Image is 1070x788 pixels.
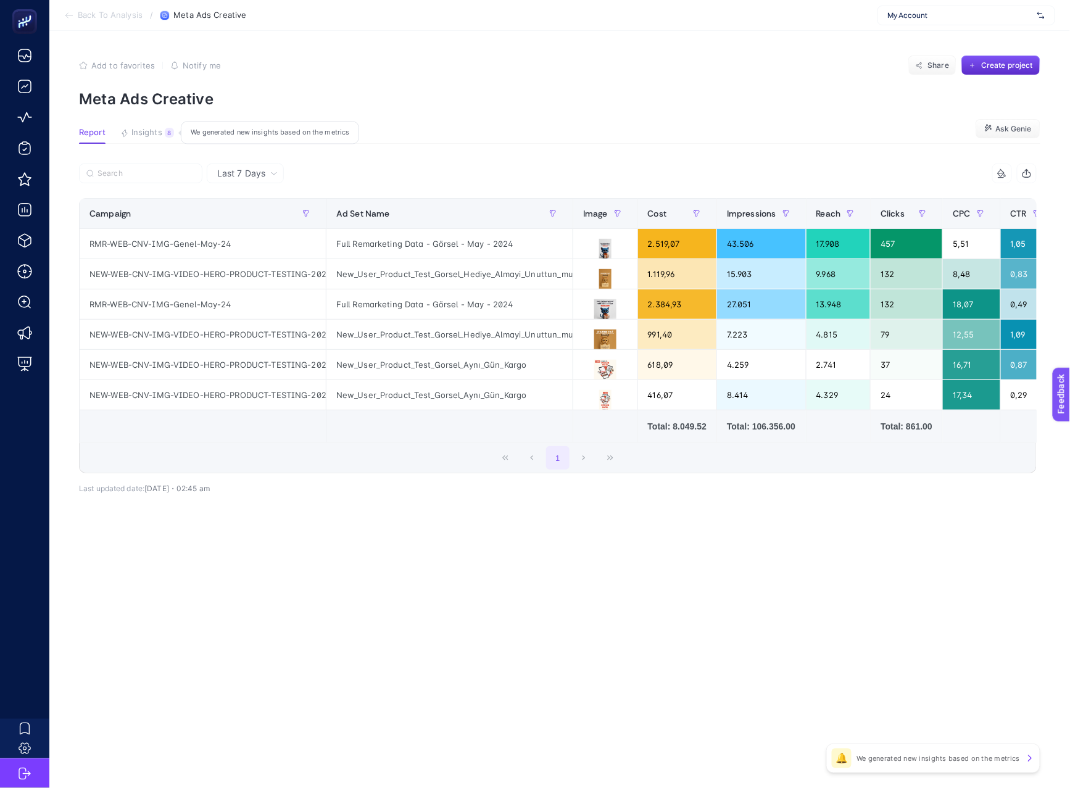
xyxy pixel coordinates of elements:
div: 4.259 [717,350,806,379]
div: 8,48 [943,259,1000,289]
div: 12,55 [943,320,1000,349]
div: New_User_Product_Test_Gorsel_Aynı_Gün_Kargo [326,350,573,379]
div: 4.815 [807,320,871,349]
div: 15.903 [717,259,806,289]
div: Total: 106.356.00 [727,420,796,433]
span: Clicks [881,209,905,218]
div: New_User_Product_Test_Gorsel_Hediye_Almayi_Unuttun_mu [326,259,573,289]
div: NEW-WEB-CNV-IMG-VIDEO-HERO-PRODUCT-TESTING-2024 [80,259,326,289]
div: 457 [871,229,942,259]
button: Create project [961,56,1040,75]
span: / [150,10,153,20]
span: Reach [816,209,841,218]
div: 1,05 [1001,229,1056,259]
span: [DATE]・02:45 am [144,484,210,493]
span: Insights [131,128,162,138]
div: New_User_Product_Test_Gorsel_Aynı_Gün_Kargo [326,380,573,410]
div: 9.968 [807,259,871,289]
span: Impressions [727,209,776,218]
div: 37 [871,350,942,379]
button: Notify me [170,60,221,70]
div: Full Remarketing Data - Görsel - May - 2024 [326,289,573,319]
span: CTR [1011,209,1027,218]
div: 0,29 [1001,380,1056,410]
div: 2.519,07 [638,229,716,259]
div: NEW-WEB-CNV-IMG-VIDEO-HERO-PRODUCT-TESTING-2024 [80,320,326,349]
div: 0,83 [1001,259,1056,289]
span: Cost [648,209,667,218]
div: 132 [871,289,942,319]
span: Notify me [183,60,221,70]
div: 2.384,93 [638,289,716,319]
div: 618,09 [638,350,716,379]
div: 991,40 [638,320,716,349]
span: Ad Set Name [336,209,390,218]
span: Ask Genie [996,124,1032,134]
div: 8.414 [717,380,806,410]
div: 79 [871,320,942,349]
span: Back To Analysis [78,10,143,20]
div: Last 7 Days [79,183,1037,493]
div: 1.119,96 [638,259,716,289]
div: 132 [871,259,942,289]
div: Total: 8.049.52 [648,420,707,433]
div: 5,51 [943,229,1000,259]
button: Ask Genie [976,119,1040,139]
div: NEW-WEB-CNV-IMG-VIDEO-HERO-PRODUCT-TESTING-2024 [80,350,326,379]
div: 16,71 [943,350,1000,379]
span: Campaign [89,209,131,218]
div: RMR-WEB-CNV-IMG-Genel-May-24 [80,229,326,259]
button: Add to favorites [79,60,155,70]
span: Add to favorites [91,60,155,70]
div: 17.908 [807,229,871,259]
div: RMR-WEB-CNV-IMG-Genel-May-24 [80,289,326,319]
div: 17,34 [943,380,1000,410]
span: Report [79,128,106,138]
div: 8 [165,128,174,138]
div: 1,09 [1001,320,1056,349]
div: 416,07 [638,380,716,410]
button: Share [908,56,956,75]
div: 18,07 [943,289,1000,319]
div: New_User_Product_Test_Gorsel_Hediye_Almayi_Unuttun_mu [326,320,573,349]
span: Feedback [7,4,47,14]
div: 7.223 [717,320,806,349]
div: 4.329 [807,380,871,410]
div: 2.741 [807,350,871,379]
input: Search [97,169,195,178]
span: My Account [888,10,1032,20]
span: Last 7 Days [217,167,265,180]
button: 1 [546,446,570,470]
img: svg%3e [1037,9,1045,22]
div: NEW-WEB-CNV-IMG-VIDEO-HERO-PRODUCT-TESTING-2024 [80,380,326,410]
span: Create project [981,60,1033,70]
div: We generated new insights based on the metrics [181,122,359,144]
div: 27.051 [717,289,806,319]
div: 0,49 [1001,289,1056,319]
span: Share [928,60,950,70]
div: 0,87 [1001,350,1056,379]
p: Meta Ads Creative [79,90,1040,108]
span: Last updated date: [79,484,144,493]
span: Meta Ads Creative [173,10,246,20]
span: Image [583,209,608,218]
span: CPC [953,209,970,218]
div: 43.506 [717,229,806,259]
div: 13.948 [807,289,871,319]
div: Full Remarketing Data - Görsel - May - 2024 [326,229,573,259]
div: 24 [871,380,942,410]
div: Total: 861.00 [881,420,932,433]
